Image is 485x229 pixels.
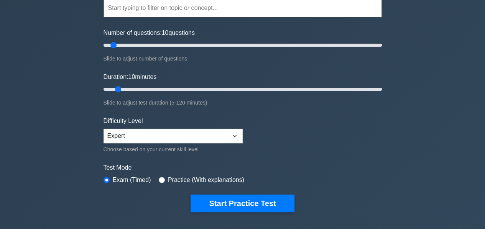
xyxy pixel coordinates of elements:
[104,54,382,63] div: Slide to adjust number of questions
[162,29,169,36] span: 10
[104,28,195,38] label: Number of questions: questions
[191,195,294,212] button: Start Practice Test
[104,98,382,107] div: Slide to adjust test duration (5-120 minutes)
[104,116,143,126] label: Difficulty Level
[104,145,243,154] div: Choose based on your current skill level
[113,175,151,185] label: Exam (Timed)
[128,74,135,80] span: 10
[168,175,244,185] label: Practice (With explanations)
[104,163,382,172] label: Test Mode
[104,72,157,82] label: Duration: minutes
